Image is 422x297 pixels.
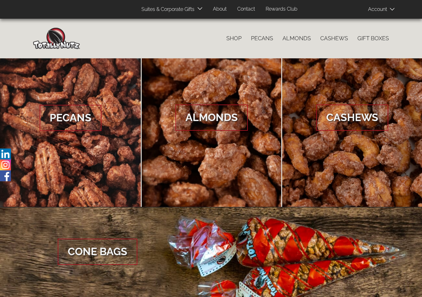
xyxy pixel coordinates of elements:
[40,105,101,131] span: Pecans
[246,32,278,45] a: Pecans
[316,32,353,45] a: Cashews
[316,105,388,131] span: Cashews
[175,105,248,131] span: Almonds
[222,32,246,45] a: Shop
[353,32,394,45] a: Gift Boxes
[137,3,196,16] a: Suites & Corporate Gifts
[233,3,260,15] a: Contact
[278,32,316,45] a: Almonds
[58,239,137,265] span: Cone Bags
[142,58,282,207] a: Almonds
[208,3,231,15] a: About
[261,3,302,15] a: Rewards Club
[33,28,80,49] img: Home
